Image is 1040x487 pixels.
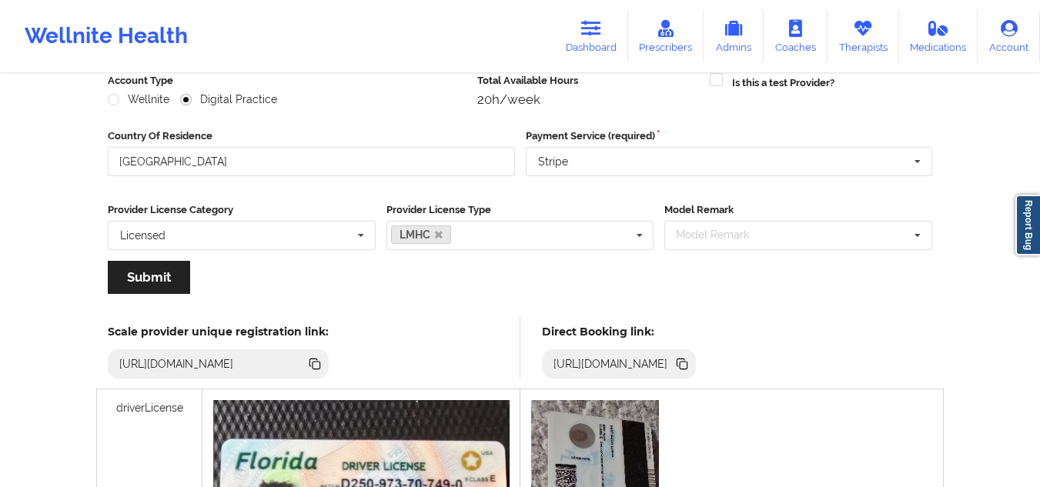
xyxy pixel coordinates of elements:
div: Model Remark [672,226,771,244]
div: Stripe [538,156,568,167]
label: Model Remark [664,202,932,218]
a: Therapists [828,11,899,62]
a: Dashboard [554,11,628,62]
label: Account Type [108,73,466,88]
a: Account [978,11,1040,62]
a: Prescribers [628,11,704,62]
label: Country Of Residence [108,128,515,144]
a: Medications [899,11,978,62]
a: Report Bug [1015,195,1040,255]
button: Submit [108,261,190,294]
label: Provider License Type [386,202,654,218]
label: Wellnite [108,93,169,106]
label: Digital Practice [180,93,277,106]
a: LMHC [391,225,452,244]
h5: Direct Booking link: [542,325,697,339]
h5: Scale provider unique registration link: [108,325,329,339]
label: Provider License Category [108,202,376,218]
div: [URL][DOMAIN_NAME] [547,356,674,372]
a: Coaches [764,11,828,62]
div: [URL][DOMAIN_NAME] [113,356,240,372]
a: Admins [704,11,764,62]
div: Licensed [120,230,166,241]
label: Is this a test Provider? [732,75,834,91]
label: Payment Service (required) [526,128,933,144]
label: Total Available Hours [477,73,700,88]
div: 20h/week [477,92,700,107]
